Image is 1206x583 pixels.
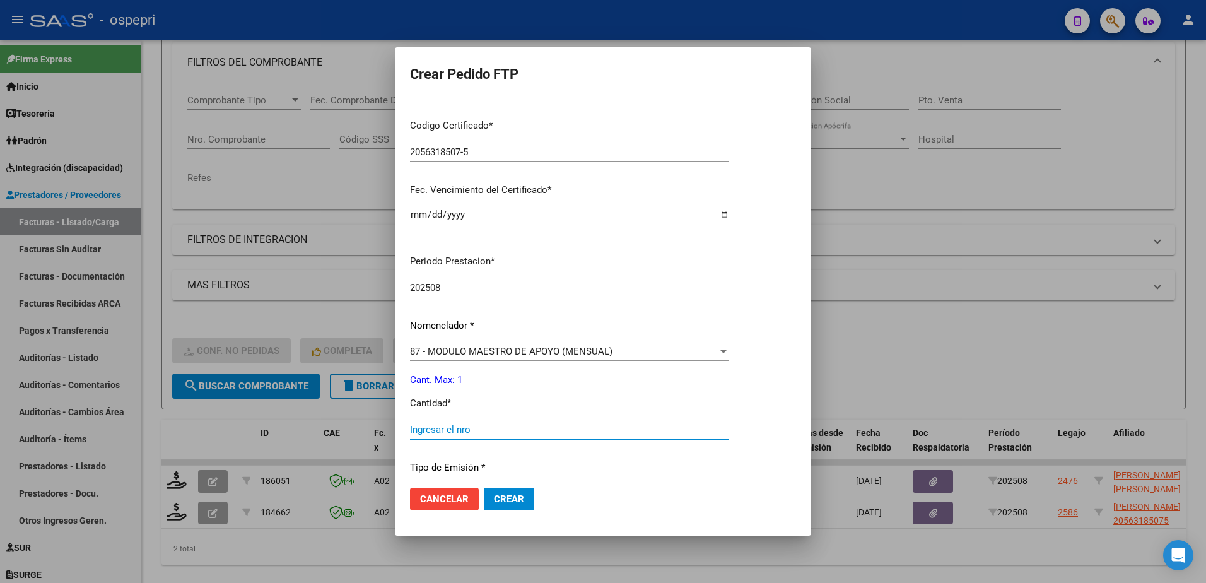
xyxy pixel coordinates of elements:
[410,254,729,269] p: Periodo Prestacion
[1163,540,1193,570] div: Open Intercom Messenger
[410,461,729,475] p: Tipo de Emisión *
[410,488,479,510] button: Cancelar
[410,373,729,387] p: Cant. Max: 1
[410,346,612,357] span: 87 - MODULO MAESTRO DE APOYO (MENSUAL)
[484,488,534,510] button: Crear
[410,319,729,333] p: Nomenclador *
[410,396,729,411] p: Cantidad
[494,493,524,505] span: Crear
[420,493,469,505] span: Cancelar
[410,119,729,133] p: Codigo Certificado
[410,183,729,197] p: Fec. Vencimiento del Certificado
[410,62,796,86] h2: Crear Pedido FTP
